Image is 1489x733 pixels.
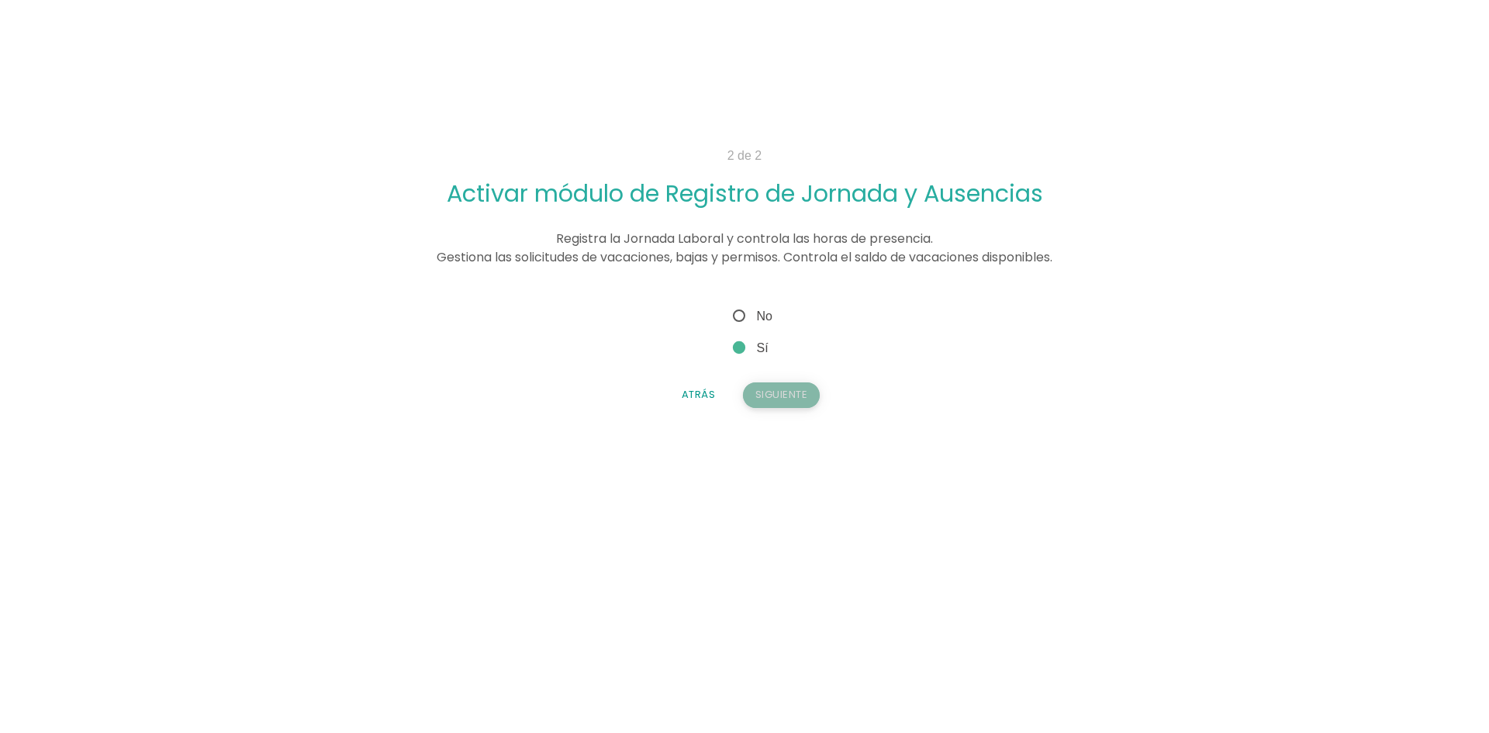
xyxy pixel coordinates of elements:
p: 2 de 2 [248,147,1241,165]
span: No [730,306,772,326]
h2: Activar módulo de Registro de Jornada y Ausencias [248,181,1241,206]
button: Siguiente [743,382,821,407]
span: Sí [730,338,769,358]
button: Atrás [669,382,728,407]
span: Registra la Jornada Laboral y controla las horas de presencia. Gestiona las solicitudes de vacaci... [437,230,1052,266]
